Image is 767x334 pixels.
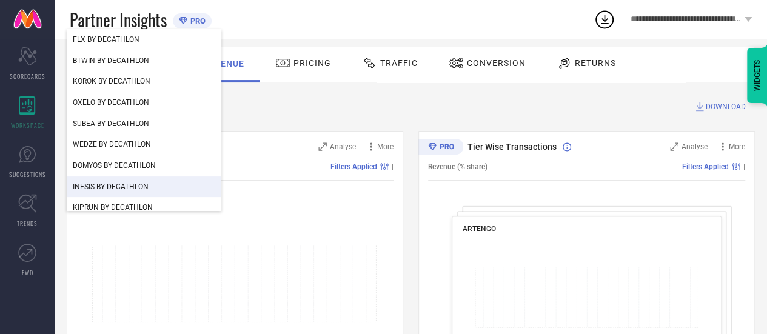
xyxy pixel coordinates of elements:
[67,197,221,218] div: KIPRUN BY DECATHLON
[73,119,149,128] span: SUBEA BY DECATHLON
[73,203,153,212] span: KIPRUN BY DECATHLON
[682,142,708,151] span: Analyse
[70,7,167,32] span: Partner Insights
[463,224,496,233] span: ARTENGO
[330,162,377,171] span: Filters Applied
[67,155,221,176] div: DOMYOS BY DECATHLON
[67,176,221,197] div: INESIS BY DECATHLON
[729,142,745,151] span: More
[73,140,151,149] span: WEDZE BY DECATHLON
[380,58,418,68] span: Traffic
[187,16,206,25] span: PRO
[10,72,45,81] span: SCORECARDS
[293,58,331,68] span: Pricing
[73,161,156,170] span: DOMYOS BY DECATHLON
[706,101,746,113] span: DOWNLOAD
[67,50,221,71] div: BTWIN BY DECATHLON
[575,58,616,68] span: Returns
[203,59,244,68] span: Revenue
[73,98,149,107] span: OXELO BY DECATHLON
[67,71,221,92] div: KOROK BY DECATHLON
[67,92,221,113] div: OXELO BY DECATHLON
[67,134,221,155] div: WEDZE BY DECATHLON
[22,268,33,277] span: FWD
[67,113,221,134] div: SUBEA BY DECATHLON
[743,162,745,171] span: |
[467,58,526,68] span: Conversion
[73,77,150,85] span: KOROK BY DECATHLON
[11,121,44,130] span: WORKSPACE
[682,162,729,171] span: Filters Applied
[377,142,394,151] span: More
[9,170,46,179] span: SUGGESTIONS
[318,142,327,151] svg: Zoom
[392,162,394,171] span: |
[467,142,557,152] span: Tier Wise Transactions
[17,219,38,228] span: TRENDS
[428,162,487,171] span: Revenue (% share)
[67,29,221,50] div: FLX BY DECATHLON
[418,139,463,157] div: Premium
[330,142,356,151] span: Analyse
[73,56,149,65] span: BTWIN BY DECATHLON
[670,142,678,151] svg: Zoom
[73,182,149,191] span: INESIS BY DECATHLON
[594,8,615,30] div: Open download list
[73,35,139,44] span: FLX BY DECATHLON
